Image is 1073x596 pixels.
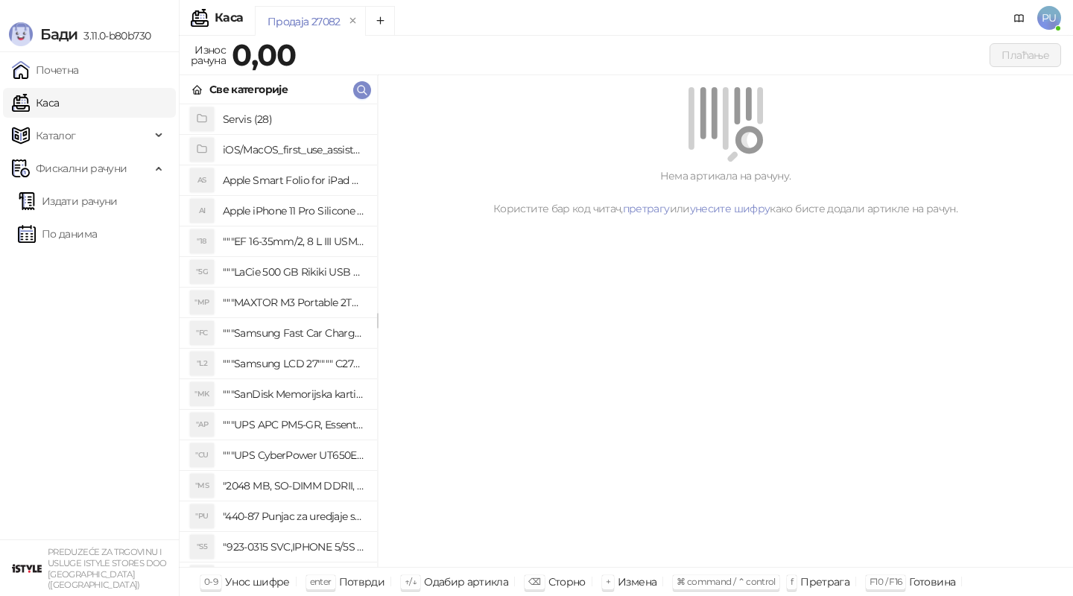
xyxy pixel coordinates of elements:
[606,576,610,587] span: +
[223,504,365,528] h4: "440-87 Punjac za uredjaje sa micro USB portom 4/1, Stand."
[365,6,395,36] button: Add tab
[190,535,214,559] div: "S5
[12,88,59,118] a: Каса
[690,202,770,215] a: унесите шифру
[204,576,218,587] span: 0-9
[190,474,214,498] div: "MS
[12,55,79,85] a: Почетна
[77,29,151,42] span: 3.11.0-b80b730
[223,107,365,131] h4: Servis (28)
[225,572,290,592] div: Унос шифре
[223,535,365,559] h4: "923-0315 SVC,IPHONE 5/5S BATTERY REMOVAL TRAY Držač za iPhone sa kojim se otvara display
[800,572,849,592] div: Претрага
[548,572,586,592] div: Сторно
[190,443,214,467] div: "CU
[18,186,118,216] a: Издати рачуни
[18,219,97,249] a: По данима
[209,81,288,98] div: Све категорије
[223,321,365,345] h4: """Samsung Fast Car Charge Adapter, brzi auto punja_, boja crna"""
[791,576,793,587] span: f
[190,413,214,437] div: "AP
[870,576,902,587] span: F10 / F16
[190,229,214,253] div: "18
[223,138,365,162] h4: iOS/MacOS_first_use_assistance (4)
[405,576,417,587] span: ↑/↓
[909,572,955,592] div: Готовина
[223,382,365,406] h4: """SanDisk Memorijska kartica 256GB microSDXC sa SD adapterom SDSQXA1-256G-GN6MA - Extreme PLUS, ...
[40,25,77,43] span: Бади
[190,168,214,192] div: AS
[268,13,341,30] div: Продаја 27082
[36,121,76,150] span: Каталог
[190,321,214,345] div: "FC
[223,352,365,375] h4: """Samsung LCD 27"""" C27F390FHUXEN"""
[623,202,670,215] a: претрагу
[223,291,365,314] h4: """MAXTOR M3 Portable 2TB 2.5"""" crni eksterni hard disk HX-M201TCB/GM"""
[223,199,365,223] h4: Apple iPhone 11 Pro Silicone Case - Black
[223,229,365,253] h4: """EF 16-35mm/2, 8 L III USM"""
[528,576,540,587] span: ⌫
[190,382,214,406] div: "MK
[424,572,508,592] div: Одабир артикла
[190,260,214,284] div: "5G
[232,37,296,73] strong: 0,00
[180,104,377,567] div: grid
[339,572,385,592] div: Потврди
[12,554,42,583] img: 64x64-companyLogo-77b92cf4-9946-4f36-9751-bf7bb5fd2c7d.png
[223,413,365,437] h4: """UPS APC PM5-GR, Essential Surge Arrest,5 utic_nica"""
[215,12,243,24] div: Каса
[190,565,214,589] div: "SD
[190,291,214,314] div: "MP
[36,153,127,183] span: Фискални рачуни
[677,576,776,587] span: ⌘ command / ⌃ control
[190,199,214,223] div: AI
[223,260,365,284] h4: """LaCie 500 GB Rikiki USB 3.0 / Ultra Compact & Resistant aluminum / USB 3.0 / 2.5"""""""
[396,168,1055,217] div: Нема артикала на рачуну. Користите бар код читач, или како бисте додали артикле на рачун.
[310,576,332,587] span: enter
[1007,6,1031,30] a: Документација
[190,352,214,375] div: "L2
[223,474,365,498] h4: "2048 MB, SO-DIMM DDRII, 667 MHz, Napajanje 1,8 0,1 V, Latencija CL5"
[223,443,365,467] h4: """UPS CyberPower UT650EG, 650VA/360W , line-int., s_uko, desktop"""
[48,547,167,590] small: PREDUZEĆE ZA TRGOVINU I USLUGE ISTYLE STORES DOO [GEOGRAPHIC_DATA] ([GEOGRAPHIC_DATA])
[344,15,363,28] button: remove
[188,40,229,70] div: Износ рачуна
[618,572,656,592] div: Измена
[190,504,214,528] div: "PU
[990,43,1061,67] button: Плаћање
[9,22,33,46] img: Logo
[1037,6,1061,30] span: PU
[223,168,365,192] h4: Apple Smart Folio for iPad mini (A17 Pro) - Sage
[223,565,365,589] h4: "923-0448 SVC,IPHONE,TOURQUE DRIVER KIT .65KGF- CM Šrafciger "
